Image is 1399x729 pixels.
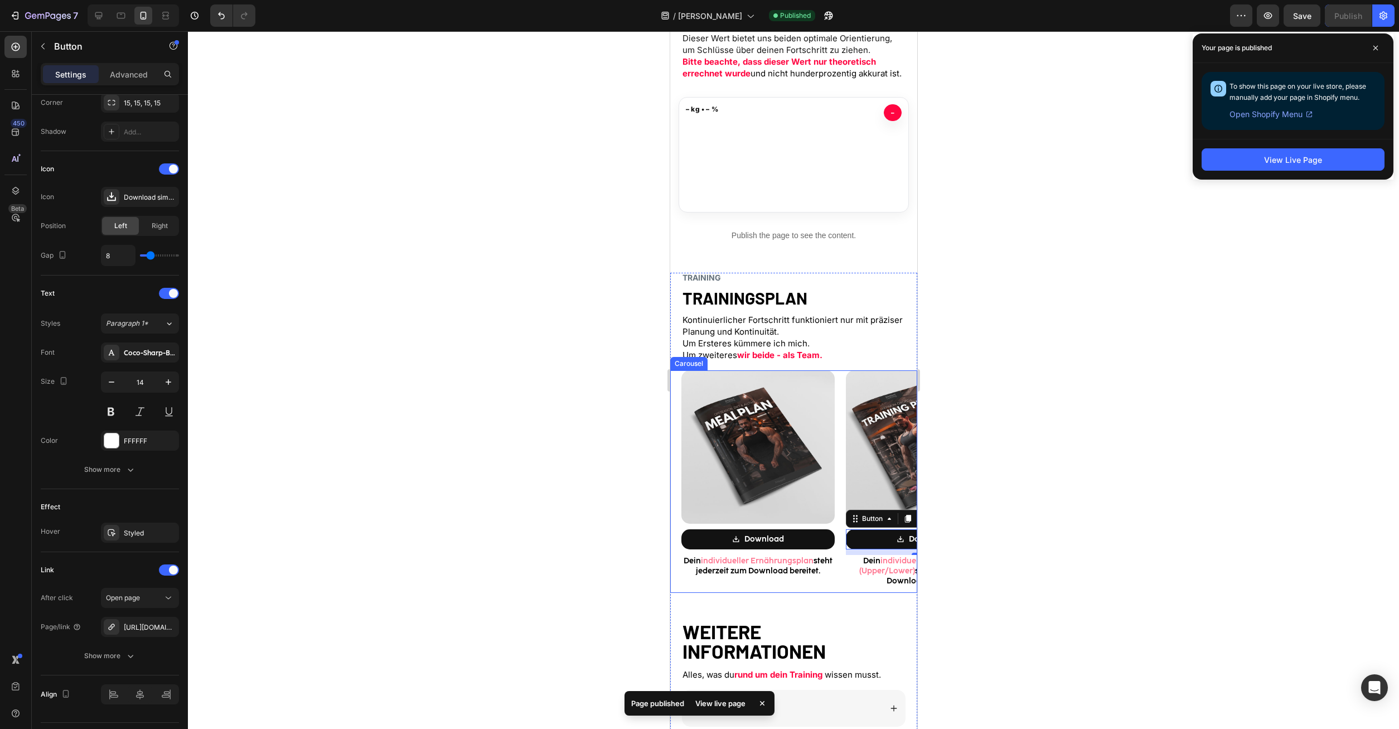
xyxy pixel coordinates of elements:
[41,221,66,231] div: Position
[124,622,176,633] div: [URL][DOMAIN_NAME]
[1325,4,1372,27] button: Publish
[177,525,328,556] p: Dein steht jederzeit zum Download bereitet.
[41,565,54,575] div: Link
[41,436,58,446] div: Color
[124,127,176,137] div: Add...
[1264,154,1322,166] div: View Live Page
[41,318,60,329] div: Styles
[124,528,176,538] div: Styled
[41,687,72,702] div: Align
[152,221,168,231] span: Right
[55,69,86,80] p: Settings
[1284,4,1320,27] button: Save
[41,622,81,632] div: Page/link
[631,698,684,709] p: Page published
[101,313,179,334] button: Paragraph 1*
[124,348,176,358] div: Coco-Sharp-Bold-trial
[1202,42,1272,54] p: Your page is published
[41,460,179,480] button: Show more
[8,204,27,213] div: Beta
[64,638,152,649] strong: rund um dein Training
[124,436,176,446] div: FFFFFF
[41,527,60,537] div: Hover
[54,40,149,53] p: Button
[2,327,35,337] div: Carousel
[41,164,54,174] div: Icon
[101,588,179,608] button: Open page
[190,482,215,493] div: Button
[41,374,70,389] div: Size
[673,10,676,22] span: /
[41,98,63,108] div: Corner
[210,4,255,27] div: Undo/Redo
[4,4,83,27] button: 7
[1229,82,1366,102] span: To show this page on your live store, please manually add your page in Shopify menu.
[106,318,148,329] span: Paragraph 1*
[189,525,312,544] span: individueller Trainingsplan (Upper/Lower)
[41,127,66,137] div: Shadow
[12,588,156,631] strong: WEITERE INFORMATIONEN
[124,98,176,108] div: 15, 15, 15, 15
[101,245,135,265] input: Auto
[1229,108,1303,121] span: Open Shopify Menu
[41,288,55,298] div: Text
[84,650,136,662] div: Show more
[41,502,60,512] div: Effect
[73,9,78,22] p: 7
[84,464,136,475] div: Show more
[41,192,54,202] div: Icon
[106,593,140,602] span: Open page
[12,638,64,649] span: Alles, was du
[41,248,69,263] div: Gap
[41,347,55,358] div: Font
[678,10,742,22] span: [PERSON_NAME]
[1334,10,1362,22] div: Publish
[124,192,176,202] div: Download simple bold
[41,646,179,666] button: Show more
[176,339,329,493] img: image_demo.jpg
[239,501,278,515] p: Download
[110,69,148,80] p: Advanced
[154,638,211,649] span: wissen musst.
[1293,11,1311,21] span: Save
[21,672,43,682] p: Inhalt
[41,593,73,603] div: After click
[689,696,752,711] div: View live page
[670,31,917,729] iframe: Design area
[1202,148,1385,171] button: View Live Page
[114,221,127,231] span: Left
[1361,674,1388,701] div: Open Intercom Messenger
[780,11,811,21] span: Published
[11,119,27,128] div: 450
